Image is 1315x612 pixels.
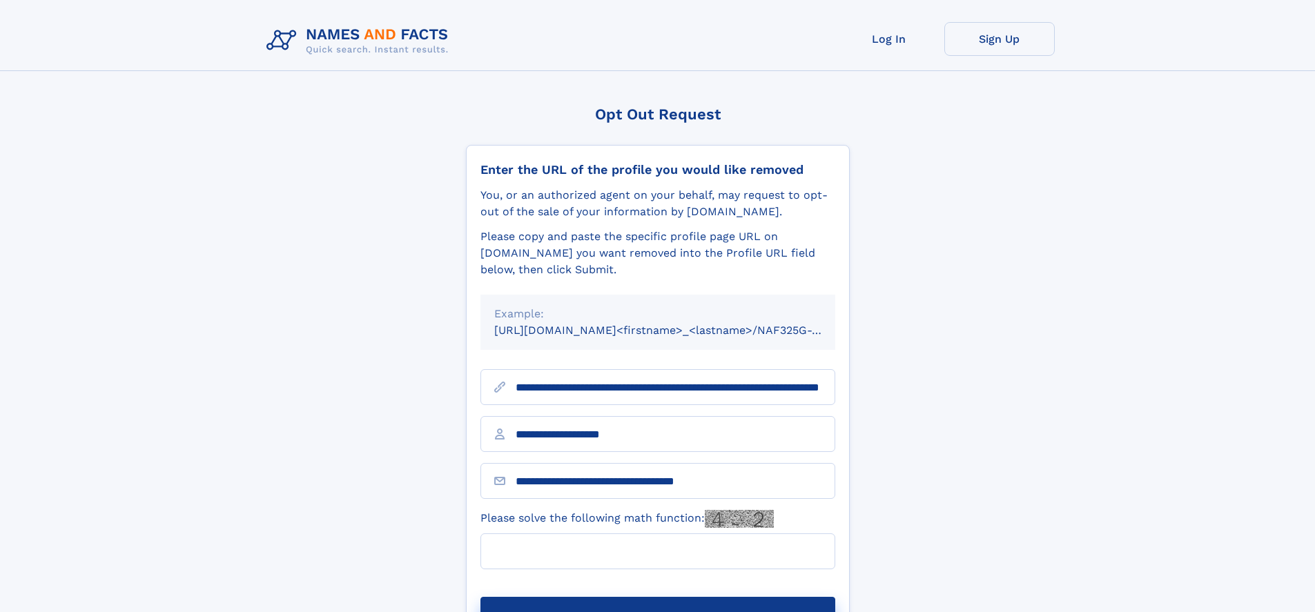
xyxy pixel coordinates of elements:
a: Sign Up [944,22,1055,56]
img: Logo Names and Facts [261,22,460,59]
div: You, or an authorized agent on your behalf, may request to opt-out of the sale of your informatio... [480,187,835,220]
div: Enter the URL of the profile you would like removed [480,162,835,177]
div: Example: [494,306,821,322]
div: Opt Out Request [466,106,850,123]
a: Log In [834,22,944,56]
label: Please solve the following math function: [480,510,774,528]
small: [URL][DOMAIN_NAME]<firstname>_<lastname>/NAF325G-xxxxxxxx [494,324,861,337]
div: Please copy and paste the specific profile page URL on [DOMAIN_NAME] you want removed into the Pr... [480,228,835,278]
